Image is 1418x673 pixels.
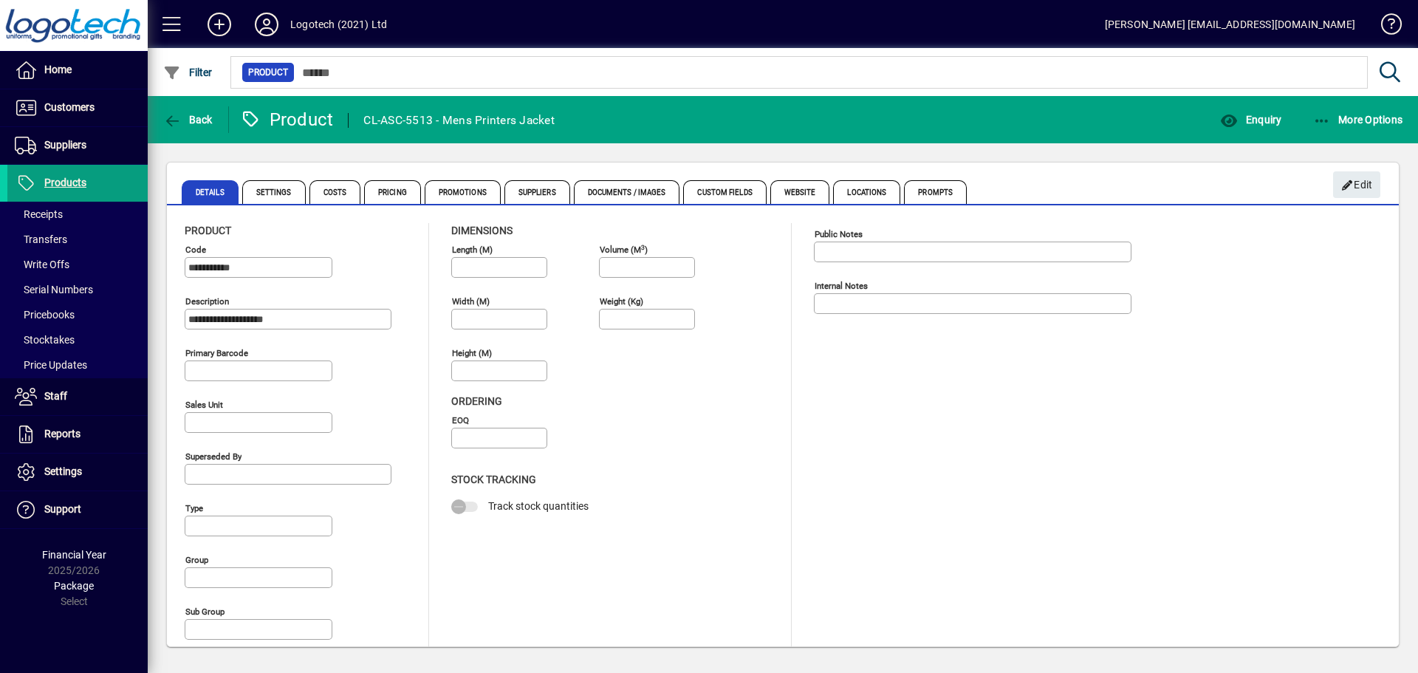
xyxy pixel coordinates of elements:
[770,180,830,204] span: Website
[683,180,766,204] span: Custom Fields
[160,59,216,86] button: Filter
[185,245,206,255] mat-label: Code
[185,607,225,617] mat-label: Sub group
[15,233,67,245] span: Transfers
[815,281,868,291] mat-label: Internal Notes
[7,89,148,126] a: Customers
[7,127,148,164] a: Suppliers
[7,227,148,252] a: Transfers
[815,229,863,239] mat-label: Public Notes
[574,180,680,204] span: Documents / Images
[488,500,589,512] span: Track stock quantities
[243,11,290,38] button: Profile
[451,225,513,236] span: Dimensions
[44,101,95,113] span: Customers
[1313,114,1403,126] span: More Options
[1309,106,1407,133] button: More Options
[44,390,67,402] span: Staff
[451,474,536,485] span: Stock Tracking
[44,465,82,477] span: Settings
[1105,13,1355,36] div: [PERSON_NAME] [EMAIL_ADDRESS][DOMAIN_NAME]
[185,451,242,462] mat-label: Superseded by
[182,180,239,204] span: Details
[7,352,148,378] a: Price Updates
[54,580,94,592] span: Package
[364,180,421,204] span: Pricing
[309,180,361,204] span: Costs
[1333,171,1380,198] button: Edit
[185,296,229,307] mat-label: Description
[7,302,148,327] a: Pricebooks
[504,180,570,204] span: Suppliers
[185,225,231,236] span: Product
[7,327,148,352] a: Stocktakes
[242,180,306,204] span: Settings
[904,180,967,204] span: Prompts
[160,106,216,133] button: Back
[7,277,148,302] a: Serial Numbers
[600,296,643,307] mat-label: Weight (Kg)
[425,180,501,204] span: Promotions
[185,503,203,513] mat-label: Type
[452,348,492,358] mat-label: Height (m)
[15,208,63,220] span: Receipts
[1370,3,1400,51] a: Knowledge Base
[15,284,93,295] span: Serial Numbers
[1341,173,1373,197] span: Edit
[7,378,148,415] a: Staff
[15,259,69,270] span: Write Offs
[15,359,87,371] span: Price Updates
[163,114,213,126] span: Back
[1220,114,1281,126] span: Enquiry
[7,454,148,491] a: Settings
[600,245,648,255] mat-label: Volume (m )
[44,139,86,151] span: Suppliers
[196,11,243,38] button: Add
[15,309,75,321] span: Pricebooks
[44,177,86,188] span: Products
[185,400,223,410] mat-label: Sales unit
[15,334,75,346] span: Stocktakes
[185,555,208,565] mat-label: Group
[44,64,72,75] span: Home
[7,202,148,227] a: Receipts
[641,243,645,250] sup: 3
[452,245,493,255] mat-label: Length (m)
[451,395,502,407] span: Ordering
[148,106,229,133] app-page-header-button: Back
[163,66,213,78] span: Filter
[7,491,148,528] a: Support
[1216,106,1285,133] button: Enquiry
[833,180,900,204] span: Locations
[290,13,387,36] div: Logotech (2021) Ltd
[452,296,490,307] mat-label: Width (m)
[452,415,469,426] mat-label: EOQ
[7,52,148,89] a: Home
[42,549,106,561] span: Financial Year
[7,416,148,453] a: Reports
[363,109,555,132] div: CL-ASC-5513 - Mens Printers Jacket
[44,428,81,440] span: Reports
[248,65,288,80] span: Product
[185,348,248,358] mat-label: Primary barcode
[240,108,334,131] div: Product
[7,252,148,277] a: Write Offs
[44,503,81,515] span: Support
